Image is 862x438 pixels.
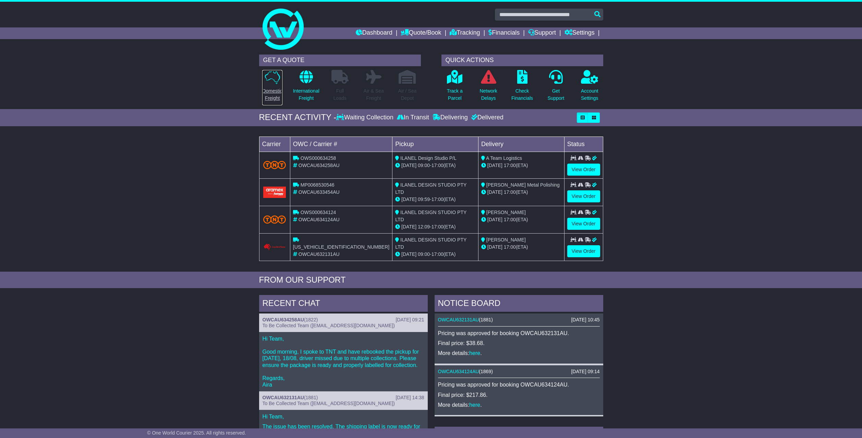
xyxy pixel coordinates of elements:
span: OWCAU634124AU [299,217,340,222]
p: More details: . [438,402,600,408]
div: RECENT ACTIVITY - [259,113,337,122]
td: Carrier [259,137,290,152]
div: NOTICE BOARD [435,295,603,313]
span: [DATE] [401,251,416,257]
span: OWCAU632131AU [299,251,340,257]
span: MP0068530546 [301,182,335,188]
div: (ETA) [481,216,561,223]
div: QUICK ACTIONS [441,55,603,66]
div: ( ) [263,395,424,401]
span: OWCAU633454AU [299,189,340,195]
span: [DATE] [487,244,502,250]
a: GetSupport [547,70,564,106]
img: TNT_Domestic.png [263,215,286,224]
a: OWCAU634124AU [438,369,479,374]
span: 1869 [481,369,491,374]
span: To Be Collected Team ([EMAIL_ADDRESS][DOMAIN_NAME]) [263,401,395,406]
span: 17:00 [504,217,516,222]
span: © One World Courier 2025. All rights reserved. [147,430,246,436]
a: View Order [567,190,600,202]
div: FROM OUR SUPPORT [259,275,603,285]
div: [DATE] 14:38 [396,395,424,401]
span: 17:00 [504,244,516,250]
div: ( ) [438,317,600,323]
a: NetworkDelays [479,70,497,106]
span: 17:00 [504,189,516,195]
div: GET A QUOTE [259,55,421,66]
span: [DATE] [401,163,416,168]
span: [DATE] [401,224,416,229]
span: [DATE] [487,163,502,168]
div: Delivered [470,114,503,121]
a: AccountSettings [581,70,599,106]
span: 1822 [306,317,316,322]
p: Hi Team, [263,413,424,420]
p: Pricing was approved for booking OWCAU634124AU. [438,381,600,388]
a: DomesticFreight [262,70,282,106]
td: Status [564,137,603,152]
img: TNT_Domestic.png [263,161,286,169]
div: RECENT CHAT [259,295,428,313]
td: OWC / Carrier # [290,137,392,152]
a: Support [528,27,556,39]
p: Air & Sea Freight [364,87,384,102]
span: 17:00 [432,224,444,229]
div: (ETA) [481,162,561,169]
span: 1881 [306,395,316,400]
a: OWCAU632131AU [263,395,304,400]
div: Delivering [431,114,470,121]
span: [DATE] [401,197,416,202]
span: 12:09 [418,224,430,229]
a: Tracking [450,27,480,39]
span: A Team Logistics [486,155,522,161]
img: Couriers_Please.png [263,244,286,251]
a: View Order [567,245,600,257]
td: Delivery [478,137,564,152]
span: [US_VEHICLE_IDENTIFICATION_NUMBER] [293,244,389,250]
span: [PERSON_NAME] Metal Polishing [486,182,560,188]
p: Final price: $217.86. [438,392,600,398]
p: Full Loads [331,87,349,102]
span: ILANEL DESIGN STUDIO PTY LTD [395,182,466,195]
span: 09:59 [418,197,430,202]
p: Get Support [547,87,564,102]
p: Account Settings [581,87,598,102]
div: - (ETA) [395,251,475,258]
div: ( ) [263,317,424,323]
div: [DATE] 09:14 [571,369,599,375]
span: OWCAU634258AU [299,163,340,168]
span: 09:00 [418,163,430,168]
span: 17:00 [432,163,444,168]
p: Network Delays [479,87,497,102]
img: Aramex.png [263,187,286,198]
span: [DATE] [487,217,502,222]
p: Domestic Freight [262,87,282,102]
div: [DATE] 10:45 [571,317,599,323]
span: ILANEL DESIGN STUDIO PTY LTD [395,237,466,250]
span: 09:00 [418,251,430,257]
div: - (ETA) [395,162,475,169]
span: 17:00 [504,163,516,168]
div: Waiting Collection [336,114,395,121]
p: Air / Sea Depot [398,87,417,102]
a: CheckFinancials [511,70,533,106]
p: More details: . [438,350,600,356]
div: (ETA) [481,244,561,251]
div: In Transit [395,114,431,121]
a: Quote/Book [401,27,441,39]
span: 17:00 [432,251,444,257]
a: OWCAU634258AU [263,317,304,322]
p: Track a Parcel [447,87,463,102]
p: International Freight [293,87,319,102]
span: 1881 [481,317,491,322]
p: Check Financials [511,87,533,102]
span: OWS000634258 [301,155,336,161]
span: To Be Collected Team ([EMAIL_ADDRESS][DOMAIN_NAME]) [263,323,395,328]
div: (ETA) [481,189,561,196]
span: ILANEL Design Studio P/L [400,155,457,161]
div: ( ) [438,369,600,375]
span: [DATE] [487,189,502,195]
p: Hi Team, Good morning, I spoke to TNT and have rebooked the pickup for [DATE], 18/08, driver miss... [263,335,424,388]
p: Pricing was approved for booking OWCAU632131AU. [438,330,600,336]
a: here [469,350,480,356]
